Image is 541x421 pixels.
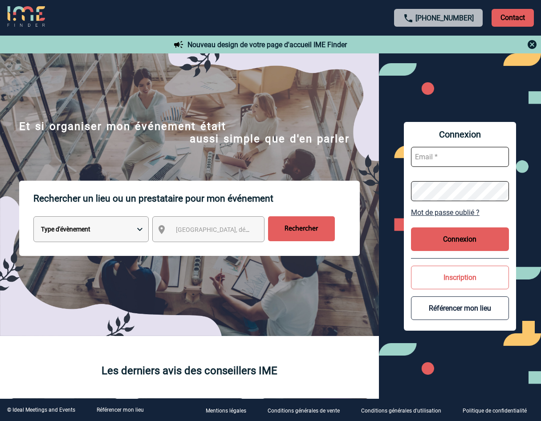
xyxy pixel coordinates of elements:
button: Référencer mon lieu [411,296,509,320]
a: Mentions légales [199,406,260,414]
a: Politique de confidentialité [456,406,541,414]
input: Rechercher [268,216,335,241]
p: Contact [492,9,534,27]
span: Connexion [411,129,509,140]
input: Email * [411,147,509,167]
div: © Ideal Meetings and Events [7,407,75,413]
p: Politique de confidentialité [463,408,527,414]
p: Rechercher un lieu ou un prestataire pour mon événement [33,181,360,216]
a: Conditions générales de vente [260,406,354,414]
p: Conditions générales d'utilisation [361,408,441,414]
p: Conditions générales de vente [268,408,340,414]
a: Mot de passe oublié ? [411,208,509,217]
a: Référencer mon lieu [97,407,144,413]
span: [GEOGRAPHIC_DATA], département, région... [176,226,300,233]
p: Mentions légales [206,408,246,414]
a: [PHONE_NUMBER] [415,14,474,22]
button: Inscription [411,266,509,289]
button: Connexion [411,227,509,251]
img: call-24-px.png [403,13,414,24]
a: Conditions générales d'utilisation [354,406,456,414]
